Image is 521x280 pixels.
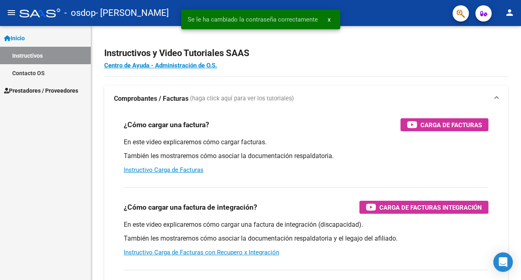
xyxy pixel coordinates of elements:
[104,86,508,112] mat-expansion-panel-header: Comprobantes / Facturas (haga click aquí para ver los tutoriales)
[401,118,488,131] button: Carga de Facturas
[104,46,508,61] h2: Instructivos y Video Tutoriales SAAS
[188,15,318,24] span: Se le ha cambiado la contraseña correctamente
[420,120,482,130] span: Carga de Facturas
[4,86,78,95] span: Prestadores / Proveedores
[104,62,217,69] a: Centro de Ayuda - Administración de O.S.
[493,252,513,272] div: Open Intercom Messenger
[124,249,279,256] a: Instructivo Carga de Facturas con Recupero x Integración
[124,234,488,243] p: También les mostraremos cómo asociar la documentación respaldatoria y el legajo del afiliado.
[124,138,488,147] p: En este video explicaremos cómo cargar facturas.
[7,8,16,17] mat-icon: menu
[124,202,257,213] h3: ¿Cómo cargar una factura de integración?
[124,166,204,174] a: Instructivo Carga de Facturas
[4,34,25,43] span: Inicio
[96,4,169,22] span: - [PERSON_NAME]
[359,201,488,214] button: Carga de Facturas Integración
[328,16,331,23] span: x
[124,152,488,161] p: También les mostraremos cómo asociar la documentación respaldatoria.
[124,119,209,130] h3: ¿Cómo cargar una factura?
[321,12,337,27] button: x
[379,202,482,213] span: Carga de Facturas Integración
[505,8,514,17] mat-icon: person
[114,94,188,103] strong: Comprobantes / Facturas
[190,94,294,103] span: (haga click aquí para ver los tutoriales)
[64,4,96,22] span: - osdop
[124,220,488,229] p: En este video explicaremos cómo cargar una factura de integración (discapacidad).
